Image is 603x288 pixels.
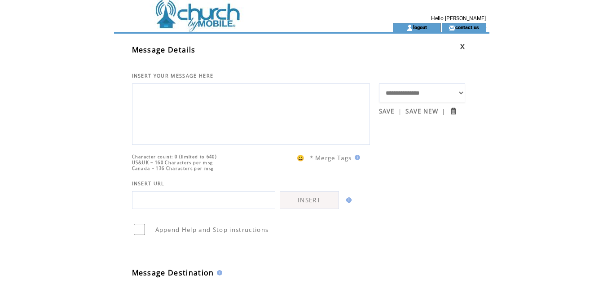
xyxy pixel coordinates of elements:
[132,73,214,79] span: INSERT YOUR MESSAGE HERE
[413,24,427,30] a: logout
[449,107,458,115] input: Submit
[132,268,214,278] span: Message Destination
[431,15,486,22] span: Hello [PERSON_NAME]
[352,155,360,160] img: help.gif
[132,154,217,160] span: Character count: 0 (limited to 640)
[455,24,479,30] a: contact us
[132,180,165,187] span: INSERT URL
[379,107,395,115] a: SAVE
[442,107,445,115] span: |
[398,107,402,115] span: |
[449,24,455,31] img: contact_us_icon.gif
[343,197,352,203] img: help.gif
[405,107,438,115] a: SAVE NEW
[406,24,413,31] img: account_icon.gif
[297,154,305,162] span: 😀
[132,166,214,171] span: Canada = 136 Characters per msg
[310,154,352,162] span: * Merge Tags
[155,226,269,234] span: Append Help and Stop instructions
[132,160,213,166] span: US&UK = 160 Characters per msg
[280,191,339,209] a: INSERT
[214,270,222,275] img: help.gif
[132,45,196,55] span: Message Details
